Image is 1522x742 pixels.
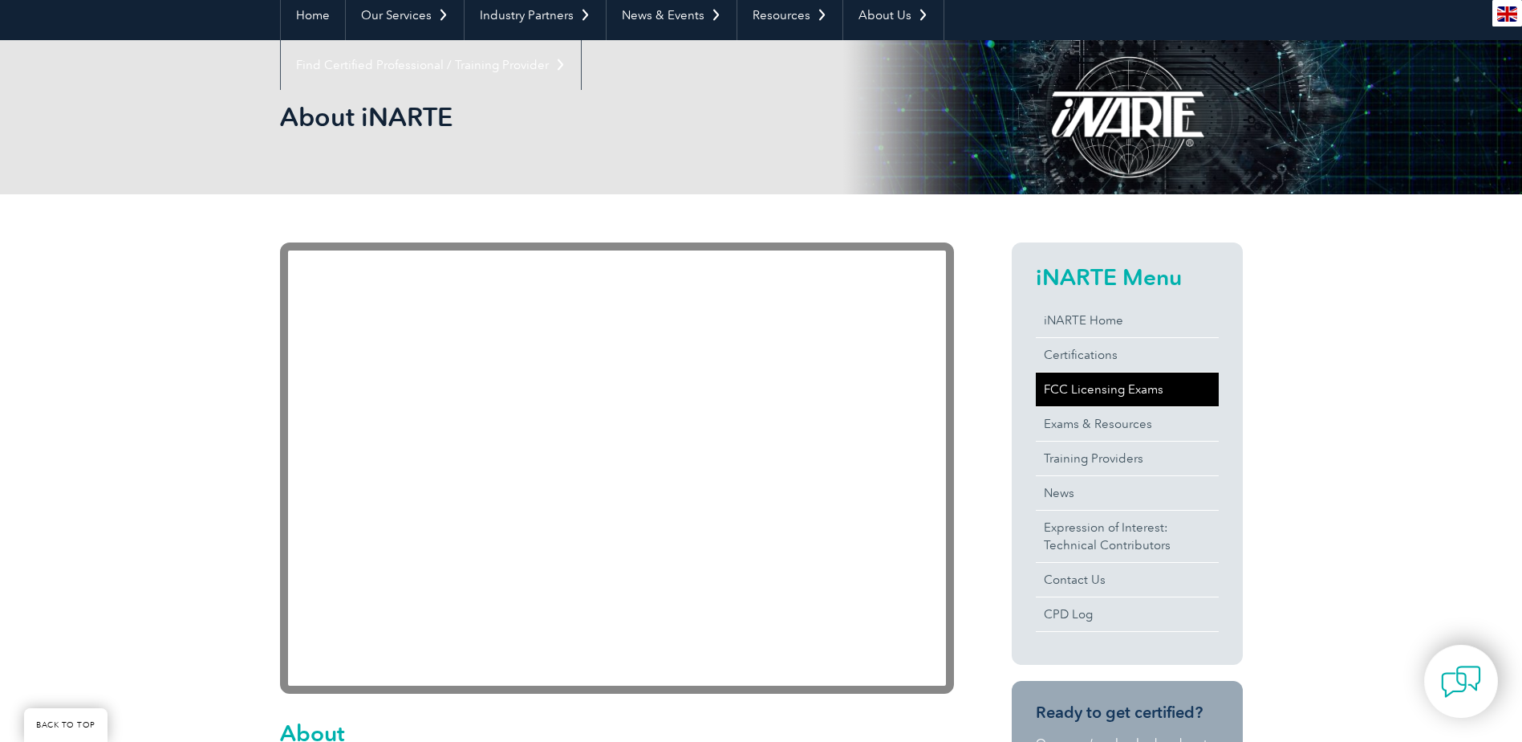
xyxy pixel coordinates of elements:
a: BACK TO TOP [24,708,108,742]
a: Expression of Interest:Technical Contributors [1036,511,1219,562]
a: Certifications [1036,338,1219,372]
a: Training Providers [1036,442,1219,475]
a: FCC Licensing Exams [1036,373,1219,406]
h2: About iNARTE [280,104,954,130]
h3: Ready to get certified? [1036,703,1219,723]
h2: iNARTE Menu [1036,264,1219,290]
a: CPD Log [1036,597,1219,631]
img: en [1497,6,1517,22]
iframe: YouTube video player [280,243,954,694]
img: contact-chat.png [1441,662,1481,702]
a: News [1036,476,1219,510]
a: iNARTE Home [1036,304,1219,337]
a: Find Certified Professional / Training Provider [281,40,581,90]
a: Contact Us [1036,563,1219,597]
a: Exams & Resources [1036,407,1219,441]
